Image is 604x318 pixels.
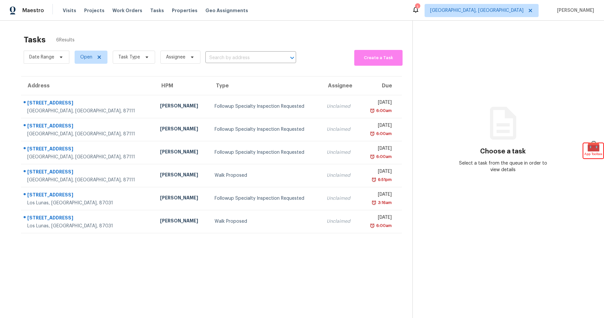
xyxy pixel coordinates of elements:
div: [PERSON_NAME] [160,194,204,203]
div: [PERSON_NAME] [160,217,204,226]
h3: Choose a task [480,148,526,155]
div: [DATE] [365,191,392,199]
h2: Tasks [24,36,46,43]
div: Unclaimed [327,195,355,202]
img: Overdue Alarm Icon [370,222,375,229]
span: Visits [63,7,76,14]
th: Due [360,77,402,95]
button: Open [288,53,297,62]
div: [GEOGRAPHIC_DATA], [GEOGRAPHIC_DATA], 87111 [27,108,150,114]
span: Properties [172,7,197,14]
th: Address [21,77,155,95]
div: 1 [415,4,420,11]
span: Work Orders [112,7,142,14]
div: [GEOGRAPHIC_DATA], [GEOGRAPHIC_DATA], 87111 [27,131,150,137]
div: [STREET_ADDRESS] [27,192,150,200]
img: Overdue Alarm Icon [371,176,377,183]
div: Unclaimed [327,126,355,133]
span: Create a Task [358,54,399,62]
div: Followup Specialty Inspection Requested [215,149,316,156]
div: Unclaimed [327,218,355,225]
div: [PERSON_NAME] [160,148,204,157]
div: 6:51pm [377,176,392,183]
div: [STREET_ADDRESS] [27,215,150,223]
button: Create a Task [354,50,403,66]
div: Los Lunas, [GEOGRAPHIC_DATA], 87031 [27,223,150,229]
div: Followup Specialty Inspection Requested [215,126,316,133]
div: [DATE] [365,145,392,153]
span: Date Range [29,54,54,60]
div: [PERSON_NAME] [160,102,204,111]
div: [GEOGRAPHIC_DATA], [GEOGRAPHIC_DATA], 87111 [27,177,150,183]
div: [PERSON_NAME] [160,125,204,134]
div: [DATE] [365,214,392,222]
div: Walk Proposed [215,172,316,179]
div: 3:16am [377,199,392,206]
div: [STREET_ADDRESS] [27,123,150,131]
div: 6:00am [375,130,392,137]
div: Followup Specialty Inspection Requested [215,103,316,110]
div: Walk Proposed [215,218,316,225]
div: [STREET_ADDRESS] [27,100,150,108]
span: Open [80,54,92,60]
span: Geo Assignments [205,7,248,14]
img: Overdue Alarm Icon [371,199,377,206]
th: Assignee [321,77,360,95]
th: HPM [155,77,209,95]
span: Maestro [22,7,44,14]
div: [DATE] [365,168,392,176]
span: Assignee [166,54,185,60]
div: 6:00am [375,153,392,160]
span: 🧰 [583,143,603,150]
span: 6 Results [56,37,75,43]
img: Overdue Alarm Icon [370,107,375,114]
div: 6:00am [375,107,392,114]
img: Overdue Alarm Icon [370,130,375,137]
div: Select a task from the queue in order to view details [458,160,548,173]
th: Type [209,77,322,95]
span: App Toolbox [584,151,602,157]
div: [STREET_ADDRESS] [27,146,150,154]
div: [PERSON_NAME] [160,171,204,180]
div: Unclaimed [327,103,355,110]
span: Projects [84,7,105,14]
span: [PERSON_NAME] [554,7,594,14]
div: [GEOGRAPHIC_DATA], [GEOGRAPHIC_DATA], 87111 [27,154,150,160]
input: Search by address [205,53,278,63]
div: 🧰App Toolbox [583,143,603,158]
div: [DATE] [365,122,392,130]
div: Los Lunas, [GEOGRAPHIC_DATA], 87031 [27,200,150,206]
img: Overdue Alarm Icon [370,153,375,160]
span: Tasks [150,8,164,13]
div: Followup Specialty Inspection Requested [215,195,316,202]
div: [STREET_ADDRESS] [27,169,150,177]
div: Unclaimed [327,172,355,179]
div: Unclaimed [327,149,355,156]
span: [GEOGRAPHIC_DATA], [GEOGRAPHIC_DATA] [430,7,523,14]
span: Task Type [118,54,140,60]
div: 6:00am [375,222,392,229]
div: [DATE] [365,99,392,107]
